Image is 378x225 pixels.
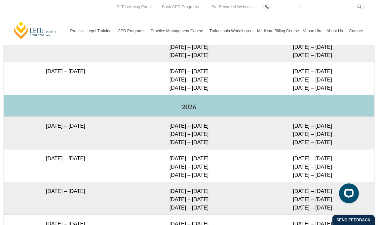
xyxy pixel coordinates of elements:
[251,29,374,62] td: [DATE] – [DATE] [DATE] – [DATE] [DATE] – [DATE]
[7,103,372,111] h5: 2026
[4,182,128,214] td: [DATE] – [DATE]
[324,17,347,45] a: About Us
[251,182,374,214] td: [DATE] – [DATE] [DATE] – [DATE] [DATE] – [DATE]
[4,149,128,182] td: [DATE] – [DATE]
[116,17,149,45] a: CPD Programs
[127,62,251,95] td: [DATE] – [DATE] [DATE] – [DATE] [DATE] – [DATE]
[127,29,251,62] td: [DATE] – [DATE] [DATE] – [DATE] [DATE] – [DATE]
[13,21,57,40] a: [PERSON_NAME] Centre for Law
[149,17,208,45] a: Practice Management Course
[251,149,374,182] td: [DATE] – [DATE] [DATE] – [DATE] [DATE] – [DATE]
[251,116,374,149] td: [DATE] – [DATE] [DATE] – [DATE] [DATE] – [DATE]
[127,116,251,149] td: [DATE] – [DATE] [DATE] – [DATE] [DATE] – [DATE]
[334,181,361,209] iframe: LiveChat chat widget
[68,17,116,45] a: Practical Legal Training
[4,62,128,95] td: [DATE] – [DATE]
[210,3,256,11] a: Pre-Recorded Webcasts
[127,149,251,182] td: [DATE] – [DATE] [DATE] – [DATE] [DATE] – [DATE]
[115,3,153,11] a: PLT Learning Portal
[160,3,200,11] a: Book CPD Programs
[301,17,324,45] a: Venue Hire
[347,17,365,45] a: Contact
[4,116,128,149] td: [DATE] – [DATE]
[255,17,301,45] a: Medicare Billing Course
[208,17,255,45] a: Traineeship Workshops
[4,29,128,62] td: [DATE] – [DATE]
[251,62,374,95] td: [DATE] – [DATE] [DATE] – [DATE] [DATE] – [DATE]
[127,182,251,214] td: [DATE] – [DATE] [DATE] – [DATE] [DATE] – [DATE]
